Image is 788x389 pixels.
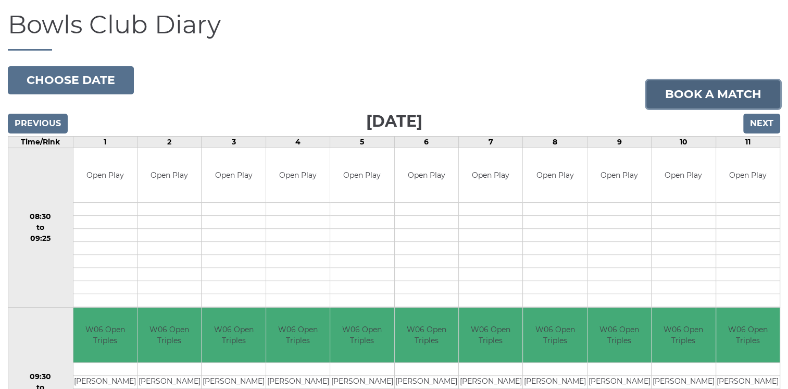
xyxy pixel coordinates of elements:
[330,308,394,362] td: W06 Open Triples
[266,308,330,362] td: W06 Open Triples
[73,375,137,388] td: [PERSON_NAME]
[266,148,330,203] td: Open Play
[8,148,73,308] td: 08:30 to 09:25
[395,148,458,203] td: Open Play
[73,308,137,362] td: W06 Open Triples
[716,136,780,148] td: 11
[266,136,330,148] td: 4
[395,375,458,388] td: [PERSON_NAME]
[137,136,201,148] td: 2
[8,11,780,51] h1: Bowls Club Diary
[523,136,587,148] td: 8
[202,136,266,148] td: 3
[137,148,201,203] td: Open Play
[523,308,586,362] td: W06 Open Triples
[716,148,780,203] td: Open Play
[646,80,780,108] a: Book a match
[459,148,522,203] td: Open Play
[137,308,201,362] td: W06 Open Triples
[73,148,137,203] td: Open Play
[73,136,137,148] td: 1
[330,136,394,148] td: 5
[652,375,715,388] td: [PERSON_NAME]
[652,308,715,362] td: W06 Open Triples
[523,148,586,203] td: Open Play
[202,148,265,203] td: Open Play
[523,375,586,388] td: [PERSON_NAME]
[652,148,715,203] td: Open Play
[202,308,265,362] td: W06 Open Triples
[587,148,651,203] td: Open Play
[8,136,73,148] td: Time/Rink
[266,375,330,388] td: [PERSON_NAME]
[8,66,134,94] button: Choose date
[716,375,780,388] td: [PERSON_NAME]
[587,375,651,388] td: [PERSON_NAME]
[652,136,716,148] td: 10
[743,114,780,133] input: Next
[8,114,68,133] input: Previous
[394,136,458,148] td: 6
[587,308,651,362] td: W06 Open Triples
[202,375,265,388] td: [PERSON_NAME]
[458,136,522,148] td: 7
[137,375,201,388] td: [PERSON_NAME]
[459,308,522,362] td: W06 Open Triples
[587,136,651,148] td: 9
[395,308,458,362] td: W06 Open Triples
[330,375,394,388] td: [PERSON_NAME]
[459,375,522,388] td: [PERSON_NAME]
[330,148,394,203] td: Open Play
[716,308,780,362] td: W06 Open Triples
